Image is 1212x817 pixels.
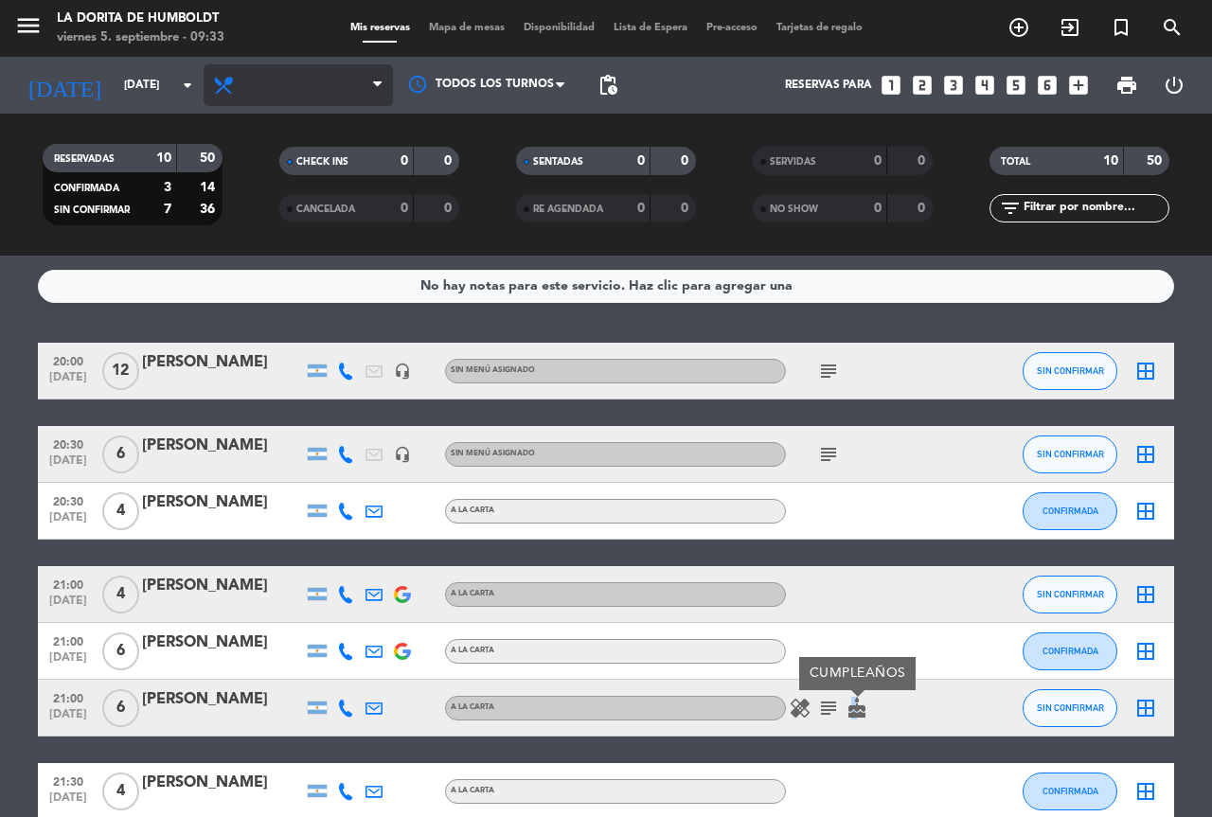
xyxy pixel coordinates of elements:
[45,595,92,616] span: [DATE]
[200,203,219,216] strong: 36
[394,586,411,603] img: google-logo.png
[817,697,840,719] i: subject
[874,154,882,168] strong: 0
[910,73,935,98] i: looks_two
[1115,74,1138,97] span: print
[1043,646,1098,656] span: CONFIRMADA
[45,651,92,673] span: [DATE]
[142,687,303,712] div: [PERSON_NAME]
[102,773,139,810] span: 4
[444,202,455,215] strong: 0
[164,181,171,194] strong: 3
[45,770,92,791] span: 21:30
[451,647,494,654] span: A LA CARTA
[341,23,419,33] span: Mis reservas
[200,181,219,194] strong: 14
[817,443,840,466] i: subject
[1023,576,1117,613] button: SIN CONFIRMAR
[604,23,697,33] span: Lista de Espera
[1150,57,1198,114] div: LOG OUT
[102,435,139,473] span: 6
[45,573,92,595] span: 21:00
[770,204,818,214] span: NO SHOW
[1004,73,1028,98] i: looks_5
[1161,16,1184,39] i: search
[1023,352,1117,390] button: SIN CONFIRMAR
[14,11,43,40] i: menu
[1023,632,1117,670] button: CONFIRMADA
[296,157,348,167] span: CHECK INS
[597,74,619,97] span: pending_actions
[176,74,199,97] i: arrow_drop_down
[102,576,139,613] span: 4
[941,73,966,98] i: looks_3
[394,363,411,380] i: headset_mic
[54,154,115,164] span: RESERVADAS
[1163,74,1185,97] i: power_settings_new
[451,703,494,711] span: A LA CARTA
[1037,702,1104,713] span: SIN CONFIRMAR
[45,433,92,454] span: 20:30
[1023,492,1117,530] button: CONFIRMADA
[846,697,868,719] i: cake
[45,454,92,476] span: [DATE]
[514,23,604,33] span: Disponibilidad
[57,28,224,47] div: viernes 5. septiembre - 09:33
[444,154,455,168] strong: 0
[767,23,872,33] span: Tarjetas de regalo
[1147,154,1166,168] strong: 50
[879,73,903,98] i: looks_one
[142,490,303,515] div: [PERSON_NAME]
[1022,198,1168,219] input: Filtrar por nombre...
[637,154,645,168] strong: 0
[1134,697,1157,719] i: border_all
[102,689,139,727] span: 6
[57,9,224,28] div: La Dorita de Humboldt
[1037,589,1104,599] span: SIN CONFIRMAR
[972,73,997,98] i: looks_4
[45,349,92,371] span: 20:00
[45,630,92,651] span: 21:00
[164,203,171,216] strong: 7
[1023,435,1117,473] button: SIN CONFIRMAR
[1037,449,1104,459] span: SIN CONFIRMAR
[451,450,535,457] span: Sin menú asignado
[1043,786,1098,796] span: CONFIRMADA
[45,686,92,708] span: 21:00
[533,204,603,214] span: RE AGENDADA
[45,489,92,511] span: 20:30
[1035,73,1060,98] i: looks_6
[401,154,408,168] strong: 0
[54,205,130,215] span: SIN CONFIRMAR
[420,275,793,297] div: No hay notas para este servicio. Haz clic para agregar una
[1134,443,1157,466] i: border_all
[1134,500,1157,523] i: border_all
[681,154,692,168] strong: 0
[102,352,139,390] span: 12
[14,64,115,106] i: [DATE]
[142,631,303,655] div: [PERSON_NAME]
[999,197,1022,220] i: filter_list
[1023,773,1117,810] button: CONFIRMADA
[451,787,494,794] span: A LA CARTA
[102,492,139,530] span: 4
[533,157,583,167] span: SENTADAS
[1023,689,1117,727] button: SIN CONFIRMAR
[45,708,92,730] span: [DATE]
[401,202,408,215] strong: 0
[697,23,767,33] span: Pre-acceso
[1134,780,1157,803] i: border_all
[14,11,43,46] button: menu
[799,657,916,690] div: CUMPLEAÑOS
[45,791,92,813] span: [DATE]
[45,511,92,533] span: [DATE]
[1037,365,1104,376] span: SIN CONFIRMAR
[1043,506,1098,516] span: CONFIRMADA
[54,184,119,193] span: CONFIRMADA
[200,151,219,165] strong: 50
[1059,16,1081,39] i: exit_to_app
[1103,154,1118,168] strong: 10
[770,157,816,167] span: SERVIDAS
[1134,360,1157,382] i: border_all
[637,202,645,215] strong: 0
